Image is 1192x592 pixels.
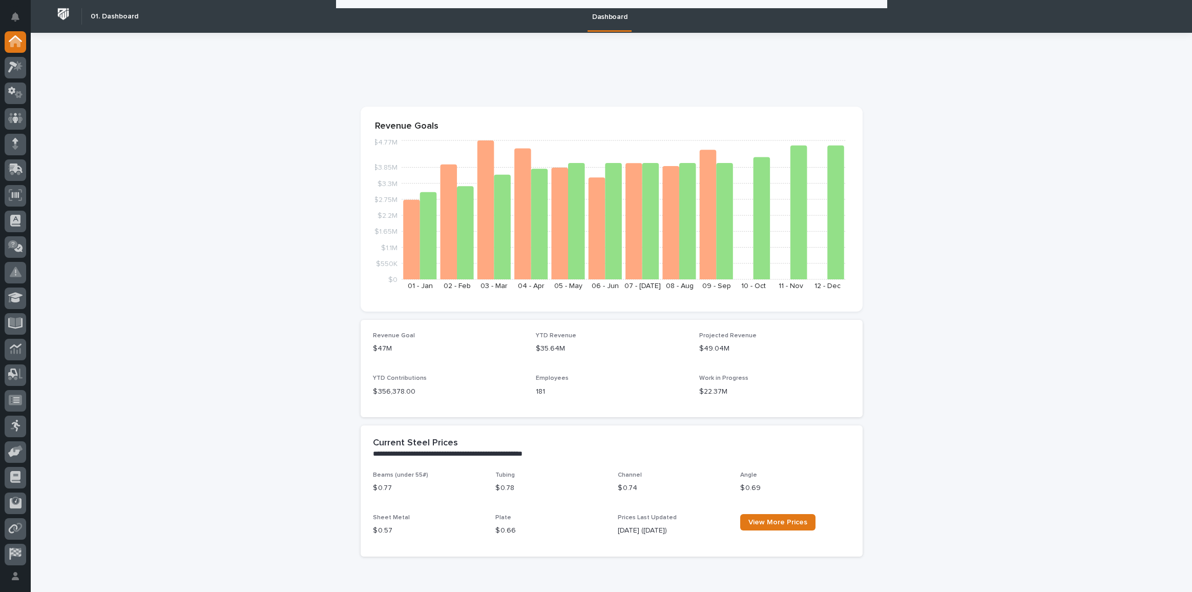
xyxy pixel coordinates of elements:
p: $47M [373,343,524,354]
p: $35.64M [536,343,687,354]
span: Work in Progress [699,375,748,381]
text: 12 - Dec [814,282,841,290]
img: Workspace Logo [54,5,73,24]
text: 10 - Oct [741,282,766,290]
tspan: $3.3M [378,180,398,188]
span: Beams (under 55#) [373,472,428,478]
tspan: $550K [376,260,398,268]
p: $22.37M [699,386,850,397]
span: Projected Revenue [699,333,757,339]
text: 07 - [DATE] [624,282,660,290]
p: $ 0.78 [495,483,605,494]
text: 06 - Jun [592,282,619,290]
p: $ 0.69 [740,483,850,494]
span: Prices Last Updated [618,515,677,521]
p: $ 0.57 [373,525,483,536]
p: $ 0.66 [495,525,605,536]
p: $ 0.74 [618,483,728,494]
h2: Current Steel Prices [373,438,458,449]
p: $ 356,378.00 [373,386,524,397]
span: Sheet Metal [373,515,410,521]
text: 05 - May [554,282,582,290]
span: View More Prices [748,519,807,526]
tspan: $1.1M [381,244,398,252]
span: YTD Revenue [536,333,576,339]
tspan: $1.65M [374,229,398,236]
text: 02 - Feb [444,282,471,290]
text: 01 - Jan [407,282,432,290]
span: Angle [740,472,757,478]
p: 181 [536,386,687,397]
span: Employees [536,375,569,381]
tspan: $0 [388,276,398,283]
a: View More Prices [740,514,815,530]
p: $49.04M [699,343,850,354]
tspan: $3.85M [373,165,398,172]
tspan: $2.2M [378,212,398,219]
div: Notifications [13,12,26,29]
h2: 01. Dashboard [91,12,138,21]
text: 08 - Aug [665,282,693,290]
text: 03 - Mar [480,282,508,290]
span: Channel [618,472,642,478]
span: Revenue Goal [373,333,415,339]
span: YTD Contributions [373,375,427,381]
text: 04 - Apr [518,282,545,290]
tspan: $2.75M [374,196,398,203]
tspan: $4.77M [373,139,398,147]
p: [DATE] ([DATE]) [618,525,728,536]
button: Notifications [5,6,26,28]
p: Revenue Goals [375,121,848,132]
span: Plate [495,515,511,521]
p: $ 0.77 [373,483,483,494]
span: Tubing [495,472,515,478]
text: 11 - Nov [778,282,803,290]
text: 09 - Sep [702,282,730,290]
